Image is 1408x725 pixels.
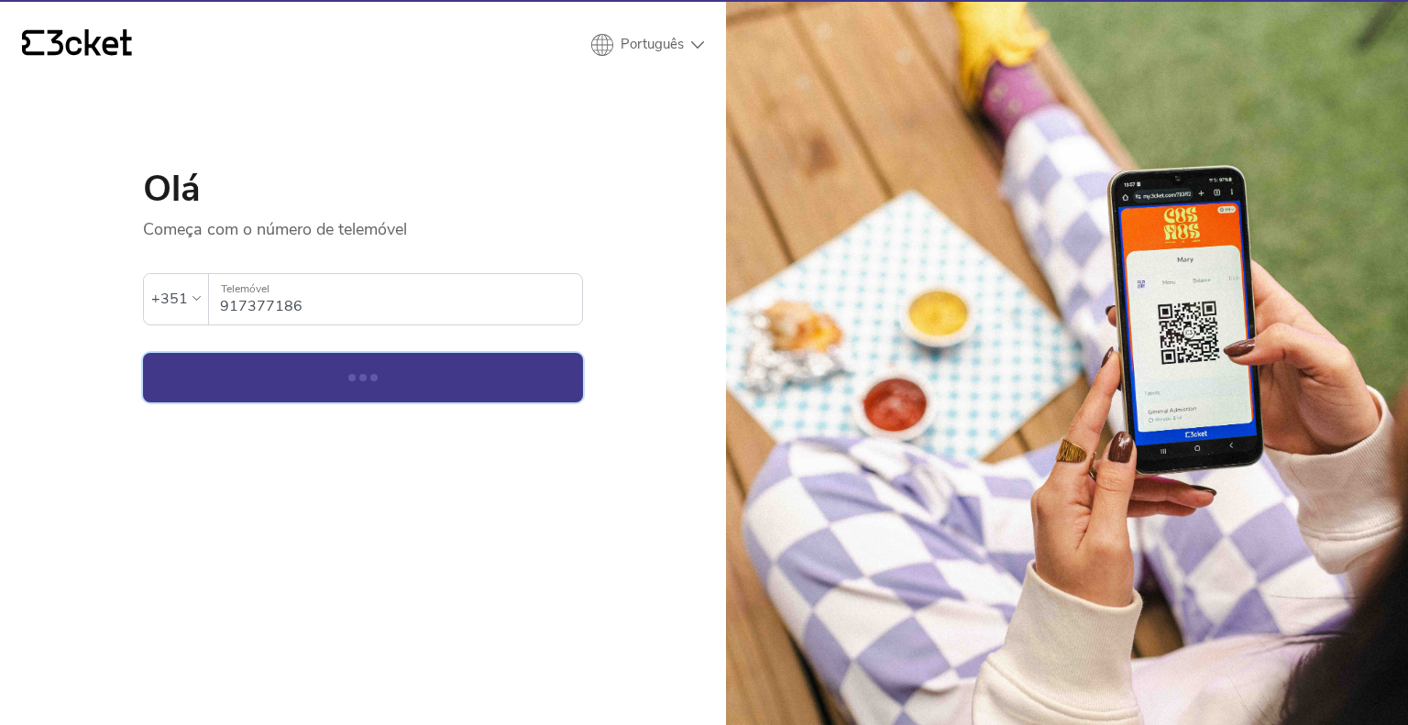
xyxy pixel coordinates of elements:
[22,29,132,60] a: {' '}
[209,274,582,304] label: Telemóvel
[220,274,582,324] input: Telemóvel
[143,207,583,240] p: Começa com o número de telemóvel
[22,30,44,56] g: {' '}
[143,353,583,402] button: Continuar
[151,285,188,313] div: +351
[143,170,583,207] h1: Olá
